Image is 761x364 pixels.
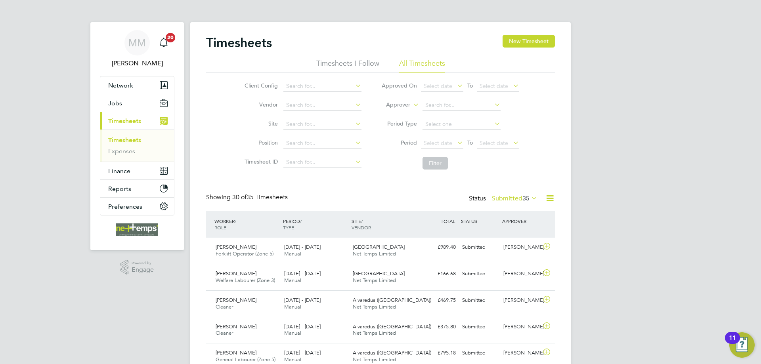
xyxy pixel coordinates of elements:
span: Alvaredus ([GEOGRAPHIC_DATA]) [353,349,431,356]
input: Search for... [283,138,361,149]
span: / [235,218,236,224]
span: [PERSON_NAME] [216,270,256,277]
div: [PERSON_NAME] [500,241,541,254]
span: Alvaredus ([GEOGRAPHIC_DATA]) [353,297,431,303]
div: 11 [729,338,736,348]
button: Open Resource Center, 11 new notifications [729,332,755,358]
span: Engage [132,267,154,273]
div: Timesheets [100,130,174,162]
span: Cleaner [216,330,233,336]
span: Mia Mellors [100,59,174,68]
label: Period Type [381,120,417,127]
span: 35 Timesheets [232,193,288,201]
span: Manual [284,277,301,284]
span: / [361,218,363,224]
button: Timesheets [100,112,174,130]
button: Reports [100,180,174,197]
button: Finance [100,162,174,179]
div: STATUS [459,214,500,228]
span: Net Temps Limited [353,303,396,310]
label: Position [242,139,278,146]
a: Go to home page [100,223,174,236]
input: Search for... [283,81,361,92]
span: VENDOR [352,224,371,231]
span: Manual [284,303,301,310]
button: Filter [423,157,448,170]
button: Jobs [100,94,174,112]
span: Alvaredus ([GEOGRAPHIC_DATA]) [353,323,431,330]
label: Client Config [242,82,278,89]
label: Submitted [492,194,537,202]
span: Network [108,82,133,89]
span: 35 [522,194,530,202]
a: Expenses [108,147,135,155]
div: Submitted [459,241,500,254]
button: Preferences [100,198,174,215]
div: [PERSON_NAME] [500,267,541,280]
span: Select date [424,139,452,147]
div: [PERSON_NAME] [500,347,541,360]
input: Search for... [283,119,361,130]
span: [PERSON_NAME] [216,297,256,303]
div: £469.75 [418,294,459,307]
span: [PERSON_NAME] [216,349,256,356]
span: [DATE] - [DATE] [284,270,321,277]
span: General Labourer (Zone 5) [216,356,275,363]
span: Select date [424,82,452,90]
input: Search for... [283,100,361,111]
div: [PERSON_NAME] [500,294,541,307]
a: 20 [156,30,172,55]
span: Preferences [108,203,142,210]
span: Net Temps Limited [353,356,396,363]
div: WORKER [212,214,281,234]
span: Manual [284,250,301,257]
span: Net Temps Limited [353,277,396,284]
a: MM[PERSON_NAME] [100,30,174,68]
label: Period [381,139,417,146]
h2: Timesheets [206,35,272,51]
span: Forklift Operator (Zone 5) [216,250,273,257]
span: Select date [480,82,508,90]
img: net-temps-logo-retina.png [116,223,158,236]
input: Search for... [283,157,361,168]
input: Search for... [423,100,501,111]
div: Submitted [459,294,500,307]
span: To [465,137,475,148]
span: Reports [108,185,131,192]
span: [DATE] - [DATE] [284,349,321,356]
div: Submitted [459,267,500,280]
input: Select one [423,119,501,130]
a: Powered byEngage [120,260,154,275]
label: Site [242,120,278,127]
span: Net Temps Limited [353,330,396,336]
span: 30 of [232,193,247,201]
div: £375.80 [418,320,459,334]
span: [DATE] - [DATE] [284,244,321,250]
span: To [465,80,475,91]
span: ROLE [214,224,226,231]
span: [DATE] - [DATE] [284,323,321,330]
span: Manual [284,356,301,363]
span: [DATE] - [DATE] [284,297,321,303]
span: Cleaner [216,303,233,310]
span: [GEOGRAPHIC_DATA] [353,270,405,277]
label: Approver [375,101,410,109]
div: Submitted [459,347,500,360]
span: Select date [480,139,508,147]
span: Net Temps Limited [353,250,396,257]
nav: Main navigation [90,22,184,250]
span: Manual [284,330,301,336]
div: PERIOD [281,214,350,234]
span: / [300,218,302,224]
button: Network [100,76,174,94]
span: Timesheets [108,117,141,125]
div: Showing [206,193,289,202]
button: New Timesheet [503,35,555,48]
span: [PERSON_NAME] [216,244,256,250]
span: TOTAL [441,218,455,224]
span: TYPE [283,224,294,231]
div: Submitted [459,320,500,334]
div: Status [469,193,539,204]
span: Welfare Labourer (Zone 3) [216,277,275,284]
span: Jobs [108,99,122,107]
